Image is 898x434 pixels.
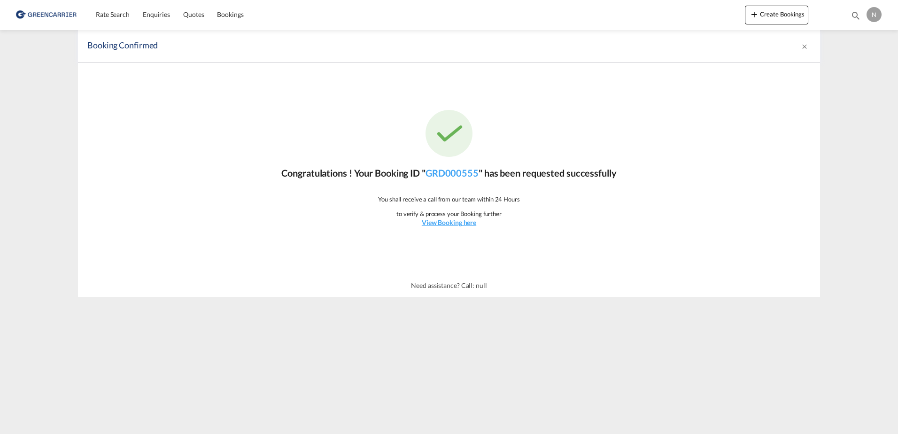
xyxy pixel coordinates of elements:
[801,43,808,50] md-icon: icon-close
[14,4,77,25] img: b0b18ec08afe11efb1d4932555f5f09d.png
[749,8,760,20] md-icon: icon-plus 400-fg
[217,10,243,18] span: Bookings
[851,10,861,21] md-icon: icon-magnify
[851,10,861,24] div: icon-magnify
[143,10,170,18] span: Enquiries
[183,10,204,18] span: Quotes
[378,195,520,203] p: You shall receive a call from our team within 24 Hours
[422,218,476,226] u: View Booking here
[411,281,487,290] p: Need assistance? Call: null
[867,7,882,22] div: N
[745,6,808,24] button: icon-plus 400-fgCreate Bookings
[426,167,479,178] a: GRD000555
[281,166,616,179] p: Congratulations ! Your Booking ID " " has been requested successfully
[87,39,666,53] div: Booking Confirmed
[396,209,502,218] p: to verify & process your Booking further
[96,10,130,18] span: Rate Search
